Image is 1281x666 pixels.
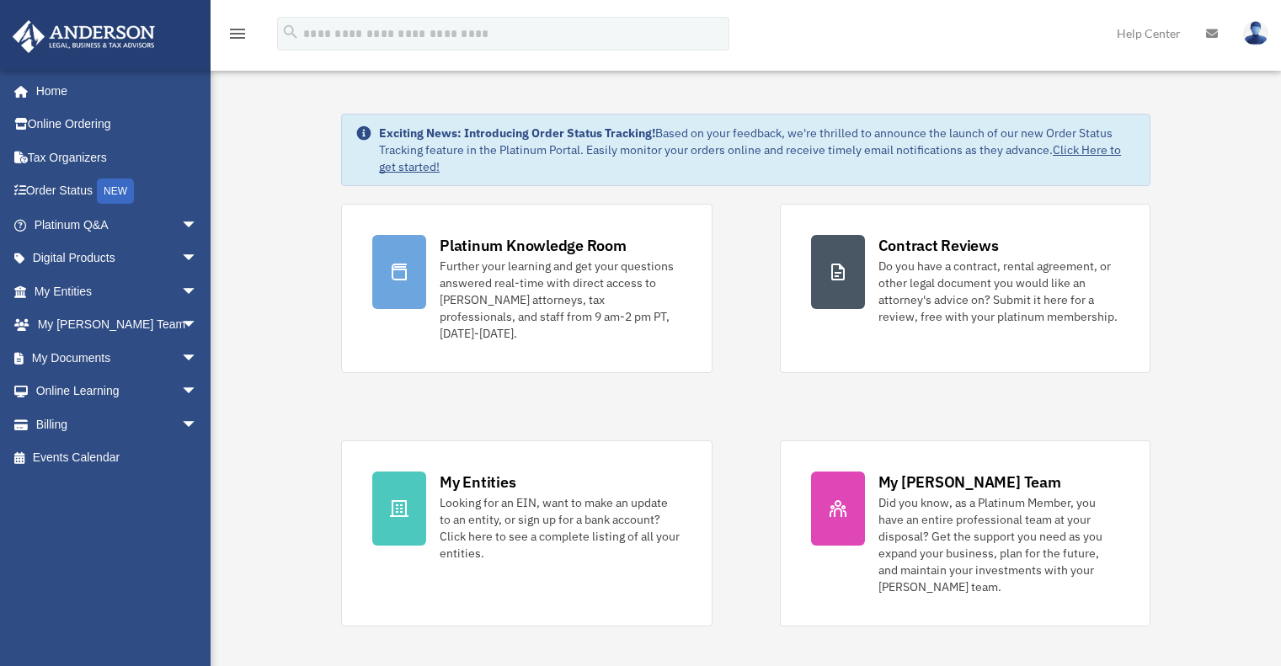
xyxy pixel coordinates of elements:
[181,341,215,376] span: arrow_drop_down
[281,23,300,41] i: search
[341,440,712,626] a: My Entities Looking for an EIN, want to make an update to an entity, or sign up for a bank accoun...
[379,125,655,141] strong: Exciting News: Introducing Order Status Tracking!
[97,178,134,204] div: NEW
[878,235,999,256] div: Contract Reviews
[8,20,160,53] img: Anderson Advisors Platinum Portal
[12,208,223,242] a: Platinum Q&Aarrow_drop_down
[379,142,1121,174] a: Click Here to get started!
[341,204,712,373] a: Platinum Knowledge Room Further your learning and get your questions answered real-time with dire...
[181,208,215,242] span: arrow_drop_down
[227,24,248,44] i: menu
[12,141,223,174] a: Tax Organizers
[181,274,215,309] span: arrow_drop_down
[12,308,223,342] a: My [PERSON_NAME] Teamarrow_drop_down
[12,74,215,108] a: Home
[12,441,223,475] a: Events Calendar
[12,242,223,275] a: Digital Productsarrow_drop_down
[1243,21,1268,45] img: User Pic
[440,235,627,256] div: Platinum Knowledge Room
[181,242,215,276] span: arrow_drop_down
[878,258,1119,325] div: Do you have a contract, rental agreement, or other legal document you would like an attorney's ad...
[379,125,1136,175] div: Based on your feedback, we're thrilled to announce the launch of our new Order Status Tracking fe...
[780,440,1150,626] a: My [PERSON_NAME] Team Did you know, as a Platinum Member, you have an entire professional team at...
[878,472,1061,493] div: My [PERSON_NAME] Team
[12,408,223,441] a: Billingarrow_drop_down
[780,204,1150,373] a: Contract Reviews Do you have a contract, rental agreement, or other legal document you would like...
[440,472,515,493] div: My Entities
[12,174,223,209] a: Order StatusNEW
[227,29,248,44] a: menu
[12,108,223,141] a: Online Ordering
[12,341,223,375] a: My Documentsarrow_drop_down
[12,375,223,408] a: Online Learningarrow_drop_down
[12,274,223,308] a: My Entitiesarrow_drop_down
[181,308,215,343] span: arrow_drop_down
[440,494,681,562] div: Looking for an EIN, want to make an update to an entity, or sign up for a bank account? Click her...
[878,494,1119,595] div: Did you know, as a Platinum Member, you have an entire professional team at your disposal? Get th...
[440,258,681,342] div: Further your learning and get your questions answered real-time with direct access to [PERSON_NAM...
[181,408,215,442] span: arrow_drop_down
[181,375,215,409] span: arrow_drop_down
